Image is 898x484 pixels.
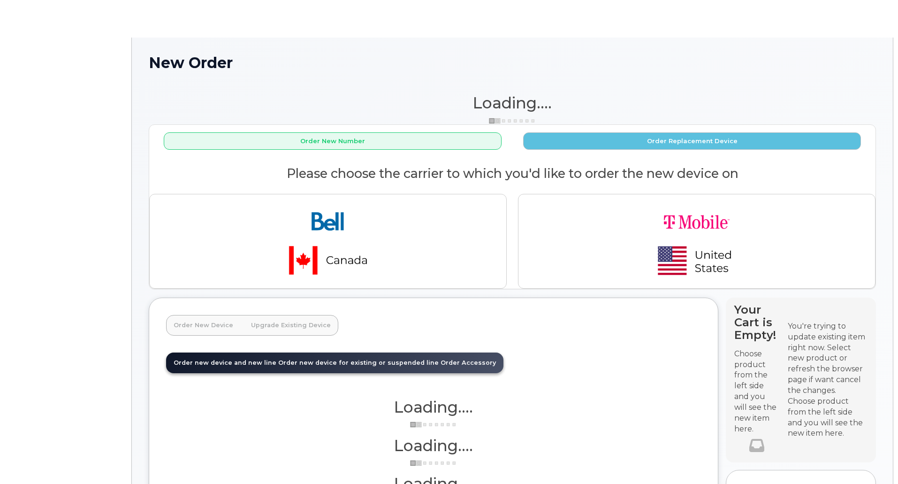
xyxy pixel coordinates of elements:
[262,202,394,281] img: bell-18aeeabaf521bd2b78f928a02ee3b89e57356879d39bd386a17a7cccf8069aed.png
[174,359,276,366] span: Order new device and new line
[149,94,876,111] h1: Loading....
[166,399,701,415] h1: Loading....
[489,117,536,124] img: ajax-loader-3a6953c30dc77f0bf724df975f13086db4f4c1262e45940f03d1251963f1bf2e.gif
[410,421,457,428] img: ajax-loader-3a6953c30dc77f0bf724df975f13086db4f4c1262e45940f03d1251963f1bf2e.gif
[149,167,875,181] h2: Please choose the carrier to which you'd like to order the new device on
[734,303,779,341] h4: Your Cart is Empty!
[166,437,701,454] h1: Loading....
[734,349,779,435] p: Choose product from the left side and you will see the new item here.
[278,359,439,366] span: Order new device for existing or suspended line
[631,202,762,281] img: t-mobile-78392d334a420d5b7f0e63d4fa81f6287a21d394dc80d677554bb55bbab1186f.png
[166,315,241,336] a: Order New Device
[244,315,338,336] a: Upgrade Existing Device
[441,359,496,366] span: Order Accessory
[410,460,457,467] img: ajax-loader-3a6953c30dc77f0bf724df975f13086db4f4c1262e45940f03d1251963f1bf2e.gif
[149,54,876,71] h1: New Order
[788,321,868,396] div: You're trying to update existing item right now. Select new product or refresh the browser page i...
[164,132,502,150] button: Order New Number
[523,132,861,150] button: Order Replacement Device
[788,396,868,439] div: Choose product from the left side and you will see the new item here.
